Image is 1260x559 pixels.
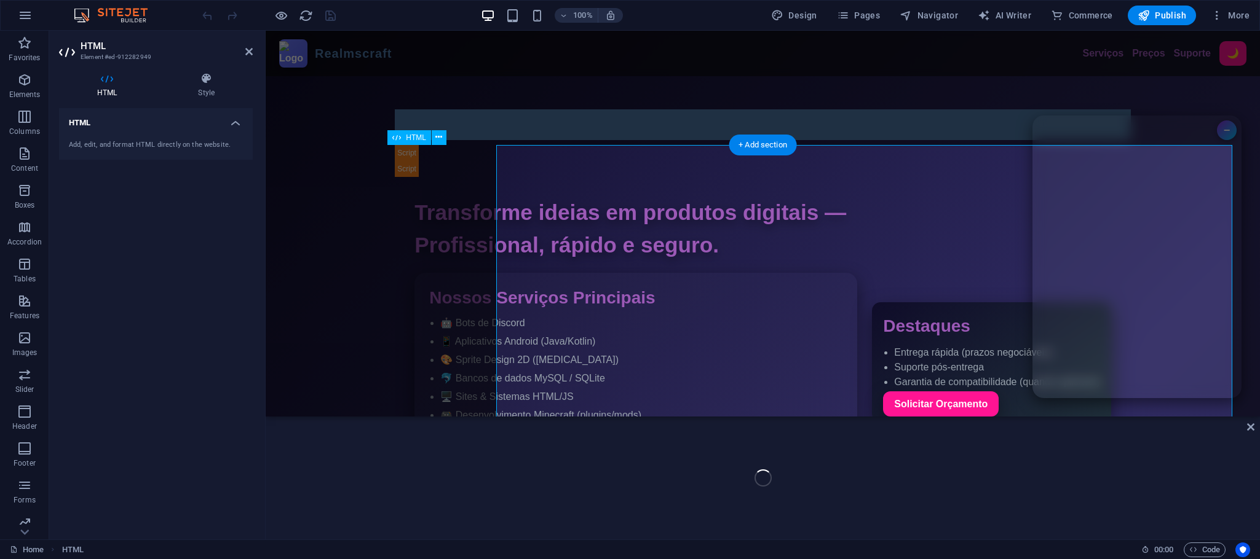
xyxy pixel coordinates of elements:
button: Publish [1128,6,1196,25]
span: Publish [1138,9,1186,21]
p: Favorites [9,53,40,63]
span: Design [771,9,817,21]
span: Code [1189,542,1220,557]
p: Images [12,348,38,358]
i: On resize automatically adjust zoom level to fit chosen device. [605,10,616,21]
p: Columns [9,127,40,136]
button: Design [766,6,822,25]
p: Header [12,421,37,431]
h2: HTML [81,41,253,52]
h6: Session time [1141,542,1174,557]
button: Navigator [895,6,963,25]
h3: Element #ed-912282949 [81,52,228,63]
p: Accordion [7,237,42,247]
h4: HTML [59,72,160,98]
div: Add, edit, and format HTML directly on the website. [69,140,243,150]
span: Click to select. Double-click to edit [62,542,84,557]
span: Commerce [1051,9,1113,21]
p: Content [11,163,38,173]
p: Boxes [15,200,35,210]
span: AI Writer [978,9,1031,21]
p: Tables [14,274,36,284]
img: Editor Logo [71,8,163,23]
div: Design (Ctrl+Alt+Y) [766,6,822,25]
nav: breadcrumb [62,542,84,557]
i: Reload page [299,9,313,23]
p: Forms [14,495,36,505]
h4: Style [160,72,253,98]
a: Click to cancel selection. Double-click to open Pages [10,542,44,557]
span: Navigator [900,9,958,21]
button: 100% [555,8,598,23]
p: Footer [14,458,36,468]
h4: HTML [59,108,253,130]
button: Code [1184,542,1226,557]
h6: 100% [573,8,593,23]
span: 00 00 [1154,542,1173,557]
button: Commerce [1046,6,1118,25]
span: Pages [837,9,880,21]
button: Click here to leave preview mode and continue editing [274,8,288,23]
span: More [1211,9,1250,21]
p: Slider [15,385,34,394]
span: : [1163,545,1165,554]
button: Pages [832,6,885,25]
span: HTML [406,134,426,141]
button: reload [298,8,313,23]
button: More [1206,6,1254,25]
button: AI Writer [973,6,1036,25]
div: + Add section [729,135,797,155]
button: Usercentrics [1235,542,1250,557]
p: Elements [9,90,41,100]
p: Features [10,311,39,321]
